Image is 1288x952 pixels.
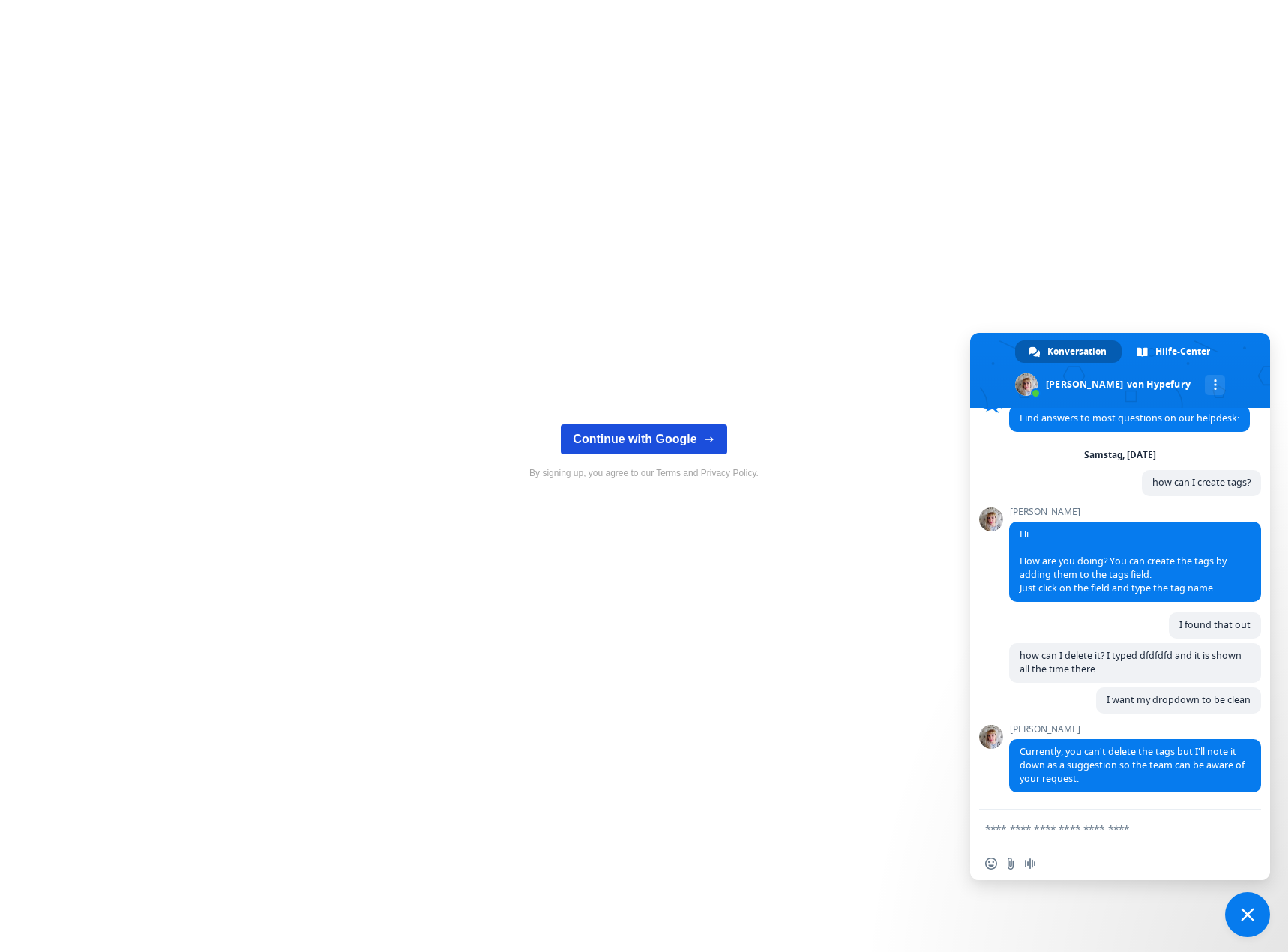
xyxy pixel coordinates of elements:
[1009,724,1261,735] span: [PERSON_NAME]
[1015,340,1122,363] div: Konversation
[1152,476,1251,489] span: how can I create tags?
[1205,375,1225,395] div: Mehr Kanäle
[701,468,756,478] a: Privacy Policy
[529,466,759,480] p: By signing up, you agree to our and .
[1009,507,1261,517] span: [PERSON_NAME]
[656,468,681,478] a: Terms
[985,822,1222,836] textarea: Verfassen Sie Ihre Nachricht…
[1020,528,1227,594] span: Hi How are you doing? You can create the tags by adding them to the tags field. Just click on the...
[1084,451,1156,460] div: Samstag, [DATE]
[985,858,997,870] span: Einen Emoji einfügen
[1024,858,1036,870] span: Audionachricht aufzeichnen
[1047,340,1107,363] span: Konversation
[1020,745,1245,785] span: Currently, you can't delete the tags but I'll note it down as a suggestion so the team can be awa...
[561,424,726,454] button: Continue with Google
[1179,618,1251,631] span: I found that out
[1225,892,1270,937] div: Chat schließen
[1020,412,1239,424] span: Find answers to most questions on our helpdesk:
[1107,693,1251,706] span: I want my dropdown to be clean
[1155,340,1210,363] span: Hilfe-Center
[1123,340,1225,363] div: Hilfe-Center
[1005,858,1017,870] span: Datei senden
[1020,649,1242,675] span: how can I delete it? I typed dfdfdfd and it is shown all the time there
